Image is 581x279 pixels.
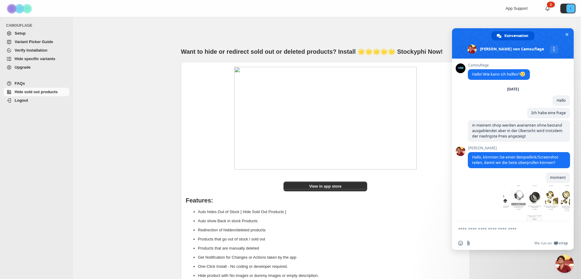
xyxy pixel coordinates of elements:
[4,96,69,105] a: Logout
[468,146,570,150] span: [PERSON_NAME]
[198,244,465,253] li: Products that are manually deleted
[186,197,465,203] h1: Features:
[504,31,528,40] span: Konversation
[534,241,568,246] a: We run onCrisp
[531,110,566,115] span: Ich habe eine frage
[550,175,566,180] span: moment
[4,63,69,72] a: Upgrade
[472,123,562,139] span: in meinem shop werden avarianten ohne bestand ausgeblendet aber in der Übersicht wird trotzdem de...
[15,56,55,61] span: Hide specific variants
[458,241,463,246] span: Einen Emoji einfügen
[15,90,58,94] span: Hide sold out products
[570,7,571,10] text: I
[181,47,470,56] h1: Want to hide or redirect sold out or deleted products? Install 🌟🌟🌟🌟🌟 Stockyphi Now!
[15,31,26,36] span: Setup
[4,38,69,46] a: Variant Picker Guide
[4,88,69,96] a: Hide sold out products
[468,63,530,67] span: Camouflage
[198,226,465,235] li: Redirection of hidden/deleted products
[550,45,558,53] div: Mehr Kanäle
[544,5,551,12] a: 2
[15,98,28,103] span: Logout
[547,2,555,8] div: 2
[4,46,69,55] a: Verify Installation
[198,216,465,226] li: Auto show Back in stock Products.
[458,226,554,232] textarea: Verfassen Sie Ihre Nachricht…
[5,0,35,17] img: Camouflage
[506,6,527,11] span: App Support
[472,72,526,77] span: Hallo! Wie kann ich helfen?
[491,31,534,40] div: Konversation
[472,155,558,165] span: Hallo, könnten Sie einen Beispiellink/Screenshot teilen, damit wir die Seite überprüfen können?
[566,4,575,13] span: Avatar with initials I
[507,87,519,91] div: [DATE]
[198,253,465,262] li: Get Notification for Changes or Actions taken by the app
[466,241,471,246] span: Datei senden
[4,79,69,88] a: FAQs
[534,241,552,246] span: We run on
[4,29,69,38] a: Setup
[15,81,25,86] span: FAQs
[557,98,566,103] span: Hallo
[4,55,69,63] a: Hide specific variants
[6,23,70,28] span: CAMOUFLAGE
[15,65,31,70] span: Upgrade
[564,31,570,38] span: Chat schließen
[309,183,342,189] span: View in app store
[198,262,465,271] li: One-Click Install - No coding or developer required.
[15,39,53,44] span: Variant Picker Guide
[560,4,576,13] button: Avatar with initials I
[198,235,465,244] li: Products that go out of stock / sold out
[284,182,367,191] a: View in app store
[559,241,568,246] span: Crisp
[15,48,47,53] span: Verify Installation
[234,67,417,169] img: image
[555,255,574,273] div: Chat schließen
[198,207,465,216] li: Auto hides Out of Stock [ Hide Sold Out Products ]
